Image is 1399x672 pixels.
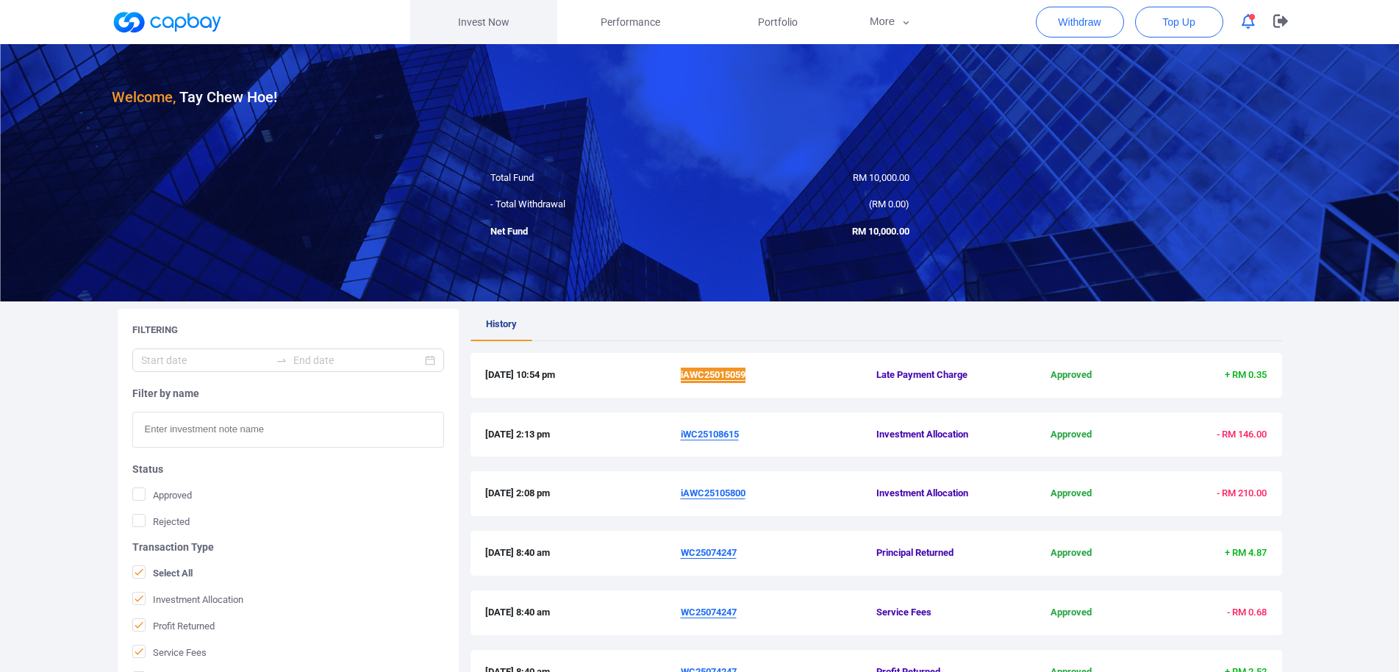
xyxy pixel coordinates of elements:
span: Late Payment Charge [876,368,1006,383]
div: Net Fund [479,224,700,240]
span: Approved [132,487,192,502]
span: Profit Returned [132,618,215,633]
span: [DATE] 10:54 pm [485,368,681,383]
span: Service Fees [132,645,207,660]
span: swap-right [276,354,287,366]
span: Approved [1006,486,1137,501]
span: [DATE] 8:40 am [485,546,681,561]
span: + RM 4.87 [1225,547,1267,558]
button: Top Up [1135,7,1223,37]
span: [DATE] 2:08 pm [485,486,681,501]
h5: Status [132,462,444,476]
span: Investment Allocation [132,592,243,607]
span: Welcome, [112,88,176,106]
span: [DATE] 8:40 am [485,605,681,621]
span: Portfolio [758,14,798,30]
span: Select All [132,565,193,580]
div: ( ) [700,197,920,212]
span: - RM 0.68 [1227,607,1267,618]
span: Approved [1006,605,1137,621]
u: WC25074247 [681,547,737,558]
div: Total Fund [479,171,700,186]
input: Enter investment note name [132,412,444,448]
h5: Transaction Type [132,540,444,554]
h3: Tay Chew Hoe ! [112,85,277,109]
span: RM 10,000.00 [853,172,909,183]
u: iAWC25105800 [681,487,745,498]
span: Approved [1006,546,1137,561]
span: RM 10,000.00 [852,226,909,237]
u: iAWC25015059 [681,369,745,380]
h5: Filter by name [132,387,444,400]
button: Withdraw [1036,7,1124,37]
input: End date [293,352,422,368]
span: Investment Allocation [876,486,1006,501]
span: - RM 210.00 [1217,487,1267,498]
span: Rejected [132,514,190,529]
span: - RM 146.00 [1217,429,1267,440]
span: Investment Allocation [876,427,1006,443]
div: - Total Withdrawal [479,197,700,212]
h5: Filtering [132,324,178,337]
span: Approved [1006,427,1137,443]
span: Approved [1006,368,1137,383]
u: WC25074247 [681,607,737,618]
span: to [276,354,287,366]
span: RM 0.00 [872,199,906,210]
span: + RM 0.35 [1225,369,1267,380]
span: Principal Returned [876,546,1006,561]
span: [DATE] 2:13 pm [485,427,681,443]
u: iWC25108615 [681,429,739,440]
span: Service Fees [876,605,1006,621]
span: Top Up [1162,15,1195,29]
span: History [486,318,517,329]
span: Performance [601,14,660,30]
input: Start date [141,352,270,368]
